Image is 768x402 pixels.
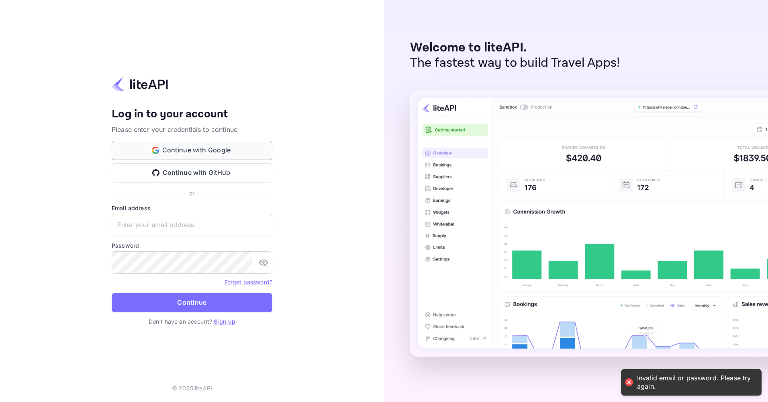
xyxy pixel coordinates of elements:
[112,125,272,134] p: Please enter your credentials to continue
[410,40,620,55] p: Welcome to liteAPI.
[172,384,212,392] p: © 2025 liteAPI
[255,254,272,271] button: toggle password visibility
[112,293,272,312] button: Continue
[112,214,272,236] input: Enter your email address
[112,76,168,92] img: liteapi
[112,107,272,121] h4: Log in to your account
[637,374,754,391] div: Invalid email or password. Please try again.
[112,241,272,250] label: Password
[410,55,620,71] p: The fastest way to build Travel Apps!
[214,318,235,325] a: Sign up
[112,204,272,212] label: Email address
[112,317,272,326] p: Don't have an account?
[225,278,272,286] a: Forget password?
[112,141,272,160] button: Continue with Google
[112,163,272,183] button: Continue with GitHub
[225,279,272,285] a: Forget password?
[189,189,194,197] p: or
